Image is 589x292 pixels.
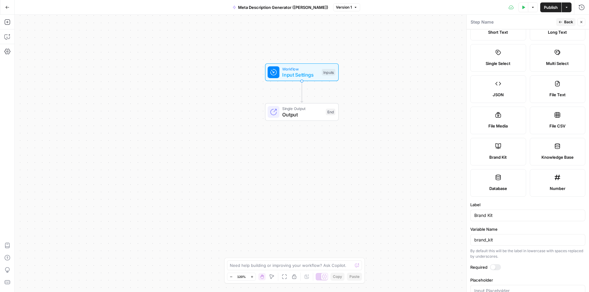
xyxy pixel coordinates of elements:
input: Input Label [474,212,581,218]
span: Meta Description Generator ([PERSON_NAME]) [238,4,328,10]
span: Workflow [282,66,319,72]
button: Back [556,18,576,26]
div: By default this will be the label in lowercase with spaces replaced by underscores. [470,248,585,259]
span: Brand Kit [489,154,507,160]
span: Input Settings [282,71,319,78]
div: Single OutputOutputEnd [245,103,359,121]
span: Publish [544,4,558,10]
span: Single Output [282,106,323,112]
span: 120% [237,274,246,279]
g: Edge from start to end [301,81,303,103]
span: File Text [549,92,566,98]
button: Publish [540,2,561,12]
label: Label [470,202,585,208]
span: Knowledge Base [541,154,574,160]
input: brand_kit [474,237,581,243]
span: Number [550,185,565,192]
label: Required [470,264,585,270]
div: WorkflowInput SettingsInputs [245,63,359,81]
span: JSON [493,92,504,98]
span: Long Text [548,29,567,35]
button: Copy [330,273,345,281]
span: Multi Select [546,60,569,66]
span: Copy [333,274,342,279]
div: Inputs [322,69,335,76]
span: Version 1 [336,5,352,10]
label: Variable Name [470,226,585,232]
span: Short Text [488,29,508,35]
span: Paste [349,274,360,279]
span: File Media [488,123,508,129]
button: Meta Description Generator ([PERSON_NAME]) [229,2,332,12]
label: Placeholder [470,277,585,283]
div: End [326,109,335,116]
button: Version 1 [333,3,360,11]
button: Paste [347,273,362,281]
span: Back [564,19,573,25]
span: Database [489,185,507,192]
span: Output [282,111,323,118]
span: Single Select [486,60,510,66]
span: File CSV [549,123,565,129]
